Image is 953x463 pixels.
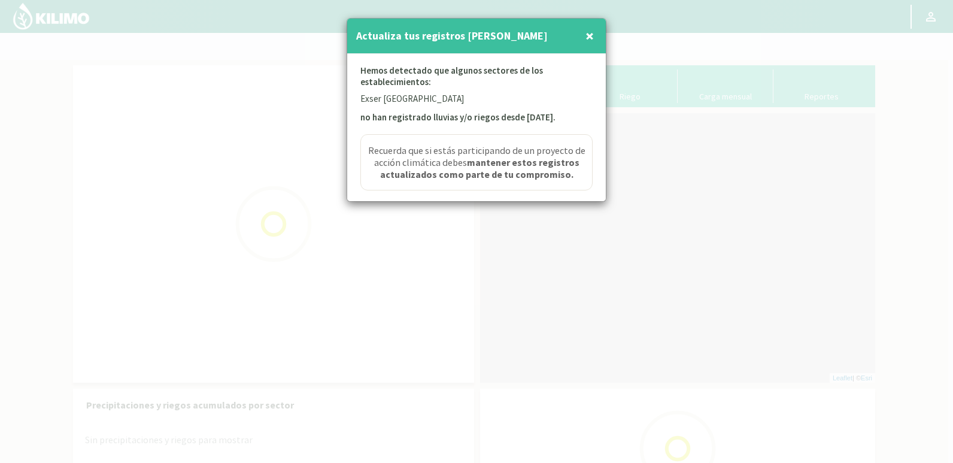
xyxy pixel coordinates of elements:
p: Hemos detectado que algunos sectores de los establecimientos: [360,65,593,92]
h4: Actualiza tus registros [PERSON_NAME] [356,28,548,44]
span: Recuerda que si estás participando de un proyecto de acción climática debes [364,144,589,180]
button: Close [582,24,597,48]
p: Exser [GEOGRAPHIC_DATA] [360,92,593,106]
span: × [585,26,594,46]
p: no han registrado lluvias y/o riegos desde [DATE]. [360,111,593,125]
strong: mantener estos registros actualizados como parte de tu compromiso. [380,156,579,180]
